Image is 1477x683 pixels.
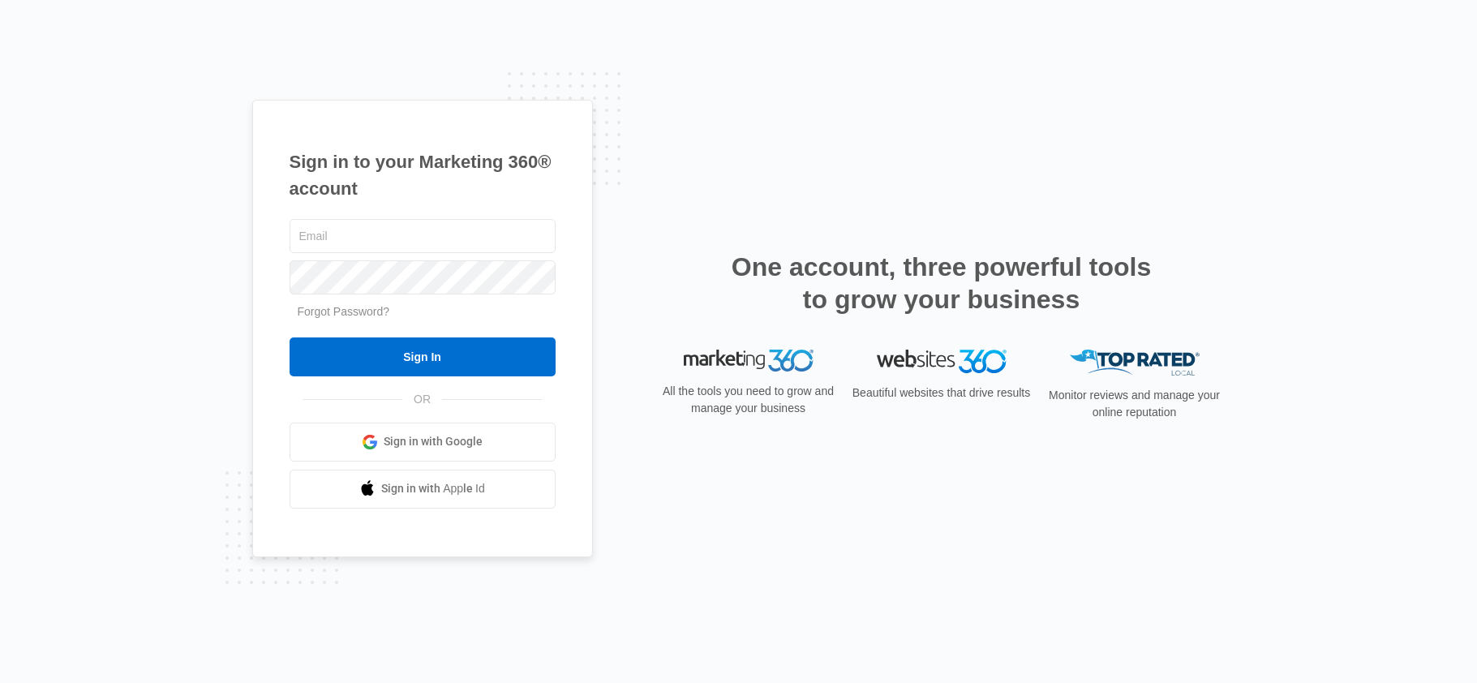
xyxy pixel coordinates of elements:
p: Beautiful websites that drive results [851,384,1033,402]
a: Sign in with Google [290,423,556,462]
h1: Sign in to your Marketing 360® account [290,148,556,202]
input: Email [290,219,556,253]
a: Forgot Password? [298,305,390,318]
span: OR [402,391,442,408]
p: All the tools you need to grow and manage your business [658,383,839,417]
a: Sign in with Apple Id [290,470,556,509]
span: Sign in with Apple Id [381,480,485,497]
img: Websites 360 [877,350,1007,373]
h2: One account, three powerful tools to grow your business [727,251,1157,316]
img: Marketing 360 [684,350,814,372]
p: Monitor reviews and manage your online reputation [1044,387,1226,421]
img: Top Rated Local [1070,350,1200,376]
span: Sign in with Google [384,433,483,450]
input: Sign In [290,337,556,376]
